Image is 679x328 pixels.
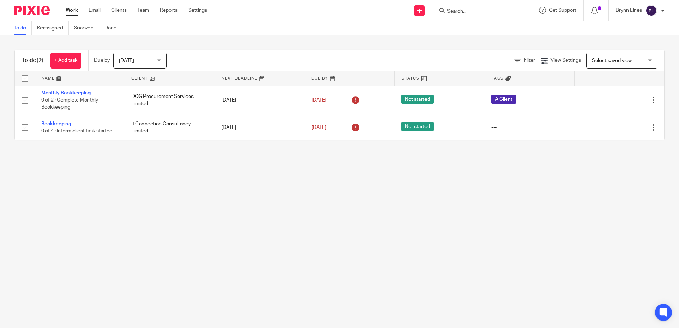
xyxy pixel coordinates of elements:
a: Settings [188,7,207,14]
span: Select saved view [592,58,632,63]
a: Monthly Bookkeeping [41,91,91,95]
p: Brynn Lines [616,7,642,14]
span: (2) [37,58,43,63]
td: [DATE] [214,115,304,140]
a: Done [104,21,122,35]
span: View Settings [550,58,581,63]
a: Work [66,7,78,14]
a: Reports [160,7,178,14]
a: Clients [111,7,127,14]
span: Not started [401,95,434,104]
span: Filter [524,58,535,63]
a: Team [137,7,149,14]
span: Not started [401,122,434,131]
p: Due by [94,57,110,64]
span: 0 of 2 · Complete Monthly Bookkeeping [41,98,98,110]
td: It Connection Consultancy Limited [124,115,214,140]
span: Get Support [549,8,576,13]
span: 0 of 4 · Inform client task started [41,129,112,133]
a: + Add task [50,53,81,69]
a: Email [89,7,101,14]
span: [DATE] [311,98,326,103]
h1: To do [22,57,43,64]
span: Tags [491,76,504,80]
div: --- [491,124,567,131]
span: A Client [491,95,516,104]
img: svg%3E [646,5,657,16]
a: Reassigned [37,21,69,35]
span: [DATE] [119,58,134,63]
input: Search [446,9,510,15]
td: [DATE] [214,86,304,115]
span: [DATE] [311,125,326,130]
img: Pixie [14,6,50,15]
a: Snoozed [74,21,99,35]
a: Bookkeeping [41,121,71,126]
a: To do [14,21,32,35]
td: DCG Procurement Services Limited [124,86,214,115]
